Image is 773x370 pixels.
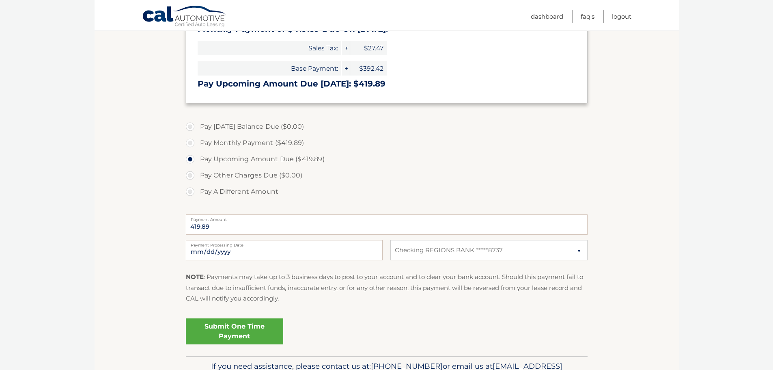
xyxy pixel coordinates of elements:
[350,61,387,76] span: $392.42
[186,318,283,344] a: Submit One Time Payment
[186,240,383,260] input: Payment Date
[342,61,350,76] span: +
[342,41,350,55] span: +
[186,119,588,135] label: Pay [DATE] Balance Due ($0.00)
[186,272,588,304] p: : Payments may take up to 3 business days to post to your account and to clear your bank account....
[186,214,588,235] input: Payment Amount
[198,79,576,89] h3: Pay Upcoming Amount Due [DATE]: $419.89
[350,41,387,55] span: $27.47
[186,273,204,281] strong: NOTE
[186,167,588,184] label: Pay Other Charges Due ($0.00)
[186,240,383,247] label: Payment Processing Date
[581,10,594,23] a: FAQ's
[186,184,588,200] label: Pay A Different Amount
[612,10,631,23] a: Logout
[531,10,563,23] a: Dashboard
[142,5,227,29] a: Cal Automotive
[198,61,341,76] span: Base Payment:
[186,135,588,151] label: Pay Monthly Payment ($419.89)
[198,41,341,55] span: Sales Tax:
[186,151,588,167] label: Pay Upcoming Amount Due ($419.89)
[186,214,588,221] label: Payment Amount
